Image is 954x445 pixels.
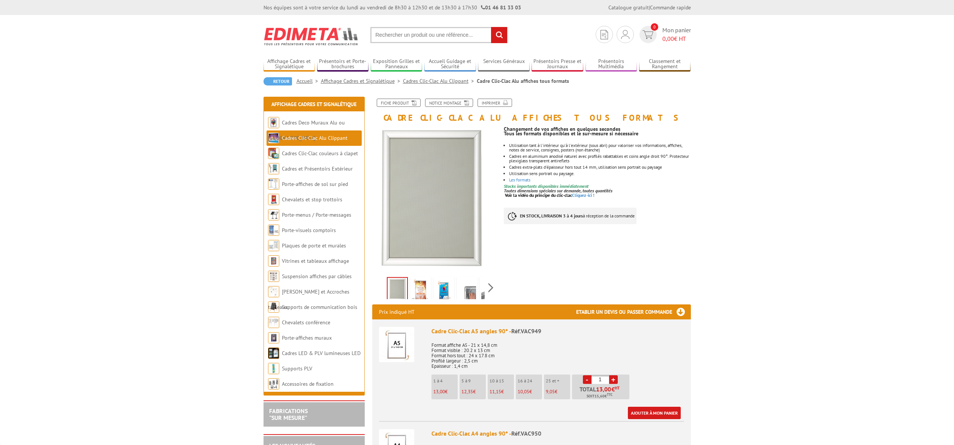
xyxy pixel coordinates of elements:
a: Retour [264,77,292,85]
img: Porte-affiches de sol sur pied [268,178,279,190]
strong: EN STOCK, LIVRAISON 3 à 4 jours [520,213,583,219]
p: € [490,389,514,394]
img: Cadres LED & PLV lumineuses LED [268,348,279,359]
a: Vitrines et tableaux affichage [282,258,349,264]
p: 1 à 4 [433,378,458,384]
a: Cadres Clic-Clac couleurs à clapet [282,150,358,157]
p: Total [574,386,629,399]
a: Présentoirs Presse et Journaux [532,58,583,70]
a: Cadres LED & PLV lumineuses LED [282,350,361,357]
p: Prix indiqué HT [379,304,415,319]
img: Porte-affiches muraux [268,332,279,343]
a: Services Généraux [478,58,530,70]
a: Cadres Clic-Clac Alu Clippant [282,135,347,141]
span: 13,00 [596,386,611,392]
span: Réf.VAC949 [511,327,541,335]
img: Cadres Deco Muraux Alu ou Bois [268,117,279,128]
img: cadres_aluminium_clic_clac_vac949_fleches.jpg [435,279,453,302]
p: 25 et + [546,378,570,384]
div: Nos équipes sont à votre service du lundi au vendredi de 8h30 à 12h30 et de 13h30 à 17h30 [264,4,521,11]
span: Mon panier [662,26,691,43]
p: € [461,389,486,394]
p: € [518,389,542,394]
img: affichage_lumineux_215534_1.gif [412,279,430,302]
li: Cadres en aluminium anodisé naturel avec profilés rabattables et coins angle droit 90°. Protecteu... [509,154,690,163]
img: Porte-visuels comptoirs [268,225,279,236]
span: 12,35 [461,388,473,395]
a: Présentoirs et Porte-brochures [317,58,369,70]
a: Affichage Cadres et Signalétique [271,101,356,108]
p: 10 à 15 [490,378,514,384]
p: Tous les formats disponibles et le sur-mesure si nécessaire [504,131,690,136]
input: rechercher [491,27,507,43]
img: devis rapide [642,30,653,39]
img: Cimaises et Accroches tableaux [268,286,279,297]
a: Exposition Grilles et Panneaux [371,58,422,70]
a: Classement et Rangement [639,58,691,70]
a: FABRICATIONS"Sur Mesure" [269,407,308,421]
img: Edimeta [264,22,359,50]
input: Rechercher un produit ou une référence... [370,27,508,43]
strong: 01 46 81 33 03 [481,4,521,11]
a: Chevalets conférence [282,319,330,326]
li: Cadre Clic-Clac Alu affiches tous formats [477,77,569,85]
img: Vitrines et tableaux affichage [268,255,279,267]
a: [PERSON_NAME] et Accroches tableaux [268,288,349,310]
a: devis rapide 0 Mon panier 0,00€ HT [638,26,691,43]
span: 15,60 [595,393,605,399]
em: Toutes dimensions spéciales sur demande, toutes quantités [504,188,613,193]
a: Affichage Cadres et Signalétique [264,58,315,70]
a: Cadres et Présentoirs Extérieur [282,165,353,172]
a: Porte-menus / Porte-messages [282,211,351,218]
a: Accueil Guidage et Sécurité [424,58,476,70]
img: Plaques de porte et murales [268,240,279,251]
li: Cadres extra-plats d'épaisseur hors tout 14 mm, utilisation sens portrait ou paysage [509,165,690,169]
span: Next [487,282,494,294]
img: affichage_lumineux_215534_image_anime.gif [388,278,407,301]
p: Format affiche A5 - 21 x 14,8 cm Format visible : 20.2 x 13 cm Format hors tout : 24 x 17.8 cm Pr... [431,337,684,369]
p: 16 à 24 [518,378,542,384]
div: Cadre Clic-Clac A5 angles 90° - [431,327,684,336]
a: Catalogue gratuit [608,4,649,11]
img: devis rapide [621,30,629,39]
font: Stocks importants disponibles immédiatement [504,183,589,189]
a: Accessoires de fixation [282,381,334,387]
a: Présentoirs Multimédia [586,58,637,70]
a: Affichage Cadres et Signalétique [321,78,403,84]
a: Cadres Clic-Clac Alu Clippant [403,78,477,84]
p: à réception de la commande [504,208,636,224]
a: Fiche produit [377,99,421,107]
img: affichage_lumineux_215534_17.jpg [481,279,499,302]
sup: TTC [607,393,613,397]
a: Imprimer [478,99,512,107]
img: Cadre Clic-Clac A5 angles 90° [379,327,414,362]
p: € [433,389,458,394]
div: | [608,4,691,11]
span: Réf.VAC950 [511,430,541,437]
img: devis rapide [601,30,608,39]
img: Accessoires de fixation [268,378,279,390]
span: 0 [651,23,658,31]
p: 5 à 9 [461,378,486,384]
a: Porte-visuels comptoirs [282,227,336,234]
li: Utilisation sens portrait ou paysage. [509,171,690,176]
a: Porte-affiches de sol sur pied [282,181,348,187]
img: Chevalets et stop trottoirs [268,194,279,205]
a: - [583,375,592,384]
img: Porte-menus / Porte-messages [268,209,279,220]
p: € [546,389,570,394]
span: 11,15 [490,388,501,395]
div: Cadre Clic-Clac A4 angles 90° - [431,429,684,438]
a: + [609,375,618,384]
p: Changement de vos affiches en quelques secondes [504,127,690,131]
a: Les formats [509,177,530,183]
a: Voir la vidéo du principe du clic-clacCliquez-ici ! [505,192,595,198]
h3: Etablir un devis ou passer commande [576,304,691,319]
span: 13,00 [433,388,445,395]
span: € [611,386,615,392]
sup: HT [615,385,620,391]
a: Supports PLV [282,365,312,372]
a: Suspension affiches par câbles [282,273,352,280]
img: cadre_clic_clac_a5_angles90_vac949_950_951_952_953_955_956_959_960_957.jpg [458,279,476,302]
li: Utilisation tant à l'intérieur qu'à l'extérieur (sous abri) pour valoriser vos informations, affi... [509,143,690,152]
